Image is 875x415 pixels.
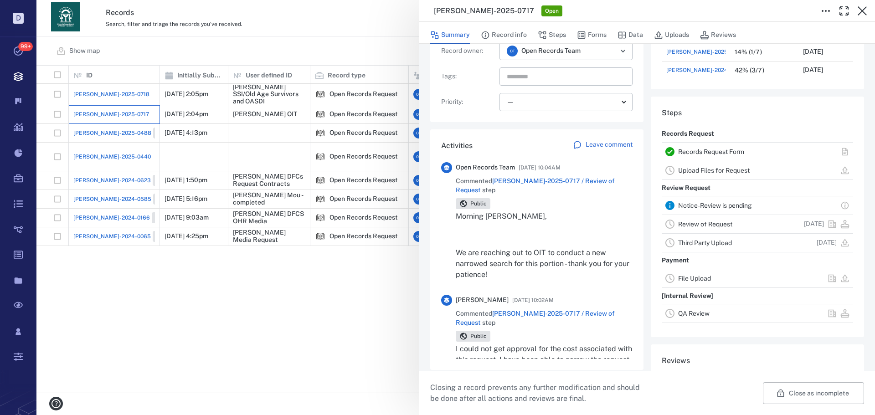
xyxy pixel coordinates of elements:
div: O T [507,46,518,56]
div: ActivitiesLeave commentOpen Records Team[DATE] 10:04AMCommented[PERSON_NAME]-2025-0717 / Review o... [430,129,643,377]
a: [PERSON_NAME]-2025-0717 / Review of Request [456,177,615,194]
h6: Reviews [662,355,853,366]
p: Records Request [662,126,714,142]
button: Uploads [654,26,689,44]
span: Open Records Team [456,163,515,172]
p: Leave comment [586,140,633,149]
p: [Internal Review] [662,288,713,304]
a: Notice-Review is pending [678,202,752,209]
div: 42% (3/7) [735,67,764,74]
span: Open [543,7,561,15]
span: 99+ [18,42,33,51]
span: Public [468,333,489,340]
a: [PERSON_NAME]-2025-0717 [666,48,742,56]
button: Reviews [700,26,736,44]
span: [PERSON_NAME] [456,296,509,305]
button: Close as incomplete [763,382,864,404]
p: [DATE] [803,66,823,75]
div: ReviewsThere is nothing here yet [651,344,864,403]
button: Forms [577,26,607,44]
a: File Upload [678,275,711,282]
p: Payment [662,252,689,269]
span: [DATE] 10:04AM [519,162,561,173]
span: Public [468,200,489,208]
div: StepsRecords RequestRecords Request FormUpload Files for RequestReview RequestNotice-Review is pe... [651,97,864,344]
p: Morning [PERSON_NAME], [456,211,633,222]
a: Third Party Upload [678,239,732,246]
span: Open Records Team [521,46,581,56]
p: Tags : [441,72,496,81]
div: 14% (1/7) [735,49,762,56]
h6: Steps [662,108,853,118]
button: Record info [481,26,527,44]
p: Priority : [441,97,496,107]
p: [DATE] [803,47,823,56]
p: Record Delivery [662,323,711,339]
a: Review of Request [678,220,732,228]
button: Open [617,45,629,57]
button: Summary [430,26,470,44]
p: [DATE] [804,220,824,229]
p: Record owner : [441,46,496,56]
span: Commented step [456,309,633,327]
span: Commented step [456,177,633,195]
p: Review Request [662,180,710,196]
h6: Activities [441,140,473,151]
button: Close [853,2,871,20]
a: Records Request Form [678,148,744,155]
button: Toggle to Edit Boxes [817,2,835,20]
button: Data [618,26,643,44]
h3: [PERSON_NAME]-2025-0717 [434,5,534,16]
div: — [507,97,618,108]
p: [DATE] [817,238,837,247]
a: Upload Files for Request [678,167,750,174]
button: Steps [538,26,566,44]
p: D [13,13,24,24]
a: QA Review [678,310,710,317]
p: We are reaching out to OIT to conduct a new narrowed search for this portion - thank you for your... [456,247,633,280]
a: Leave comment [573,140,633,151]
p: Closing a record prevents any further modification and should be done after all actions and revie... [430,382,647,404]
span: Help [21,6,39,15]
span: [PERSON_NAME]-2024-0623 [666,66,744,74]
span: [DATE] 10:02AM [512,295,554,306]
button: Toggle Fullscreen [835,2,853,20]
a: [PERSON_NAME]-2024-0623 [666,65,771,76]
a: [PERSON_NAME]-2025-0717 / Review of Request [456,310,615,326]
